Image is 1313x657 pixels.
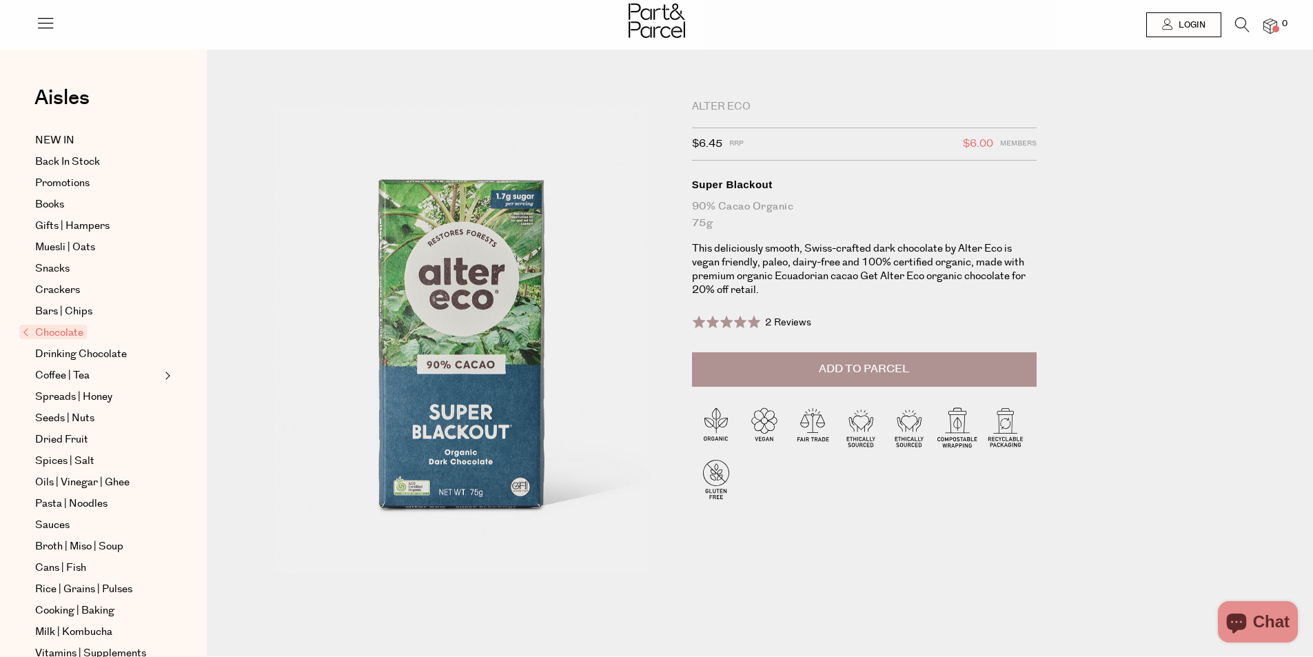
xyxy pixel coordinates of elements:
[35,581,161,598] a: Rice | Grains | Pulses
[35,517,70,534] span: Sauces
[35,346,127,363] span: Drinking Chocolate
[35,496,108,512] span: Pasta | Noodles
[692,242,1037,297] p: This deliciously smooth, Swiss-crafted dark chocolate by Alter Eco is vegan friendly, paleo, dair...
[981,403,1030,451] img: P_P-ICONS-Live_Bec_V11_Recyclable_Packaging.svg
[35,261,70,277] span: Snacks
[35,154,100,170] span: Back In Stock
[35,218,161,234] a: Gifts | Hampers
[35,175,161,192] a: Promotions
[837,403,885,451] img: P_P-ICONS-Live_Bec_V11_Ethically_Sourced.svg
[35,560,161,576] a: Cans | Fish
[35,303,92,320] span: Bars | Chips
[35,603,114,619] span: Cooking | Baking
[35,603,161,619] a: Cooking | Baking
[19,325,87,339] span: Chocolate
[692,352,1037,387] button: Add to Parcel
[35,389,112,405] span: Spreads | Honey
[161,367,171,384] button: Expand/Collapse Coffee | Tea
[35,367,161,384] a: Coffee | Tea
[35,196,161,213] a: Books
[35,538,123,555] span: Broth | Miso | Soup
[35,367,90,384] span: Coffee | Tea
[35,175,90,192] span: Promotions
[885,403,933,451] img: P_P-ICONS-Live_Bec_V11_Ethically_Sourced.svg
[35,389,161,405] a: Spreads | Honey
[692,403,740,451] img: P_P-ICONS-Live_Bec_V11_Organic.svg
[35,282,80,299] span: Crackers
[1146,12,1221,37] a: Login
[248,105,671,605] img: Super Blackout
[35,346,161,363] a: Drinking Chocolate
[35,538,161,555] a: Broth | Miso | Soup
[35,282,161,299] a: Crackers
[35,432,88,448] span: Dried Fruit
[35,517,161,534] a: Sauces
[933,403,981,451] img: P_P-ICONS-Live_Bec_V11_Compostable_Wrapping.svg
[35,239,95,256] span: Muesli | Oats
[35,624,161,640] a: Milk | Kombucha
[35,154,161,170] a: Back In Stock
[1279,18,1291,30] span: 0
[35,624,112,640] span: Milk | Kombucha
[765,316,811,330] span: 2 Reviews
[1000,135,1037,153] span: Members
[34,88,90,122] a: Aisles
[692,135,722,153] span: $6.45
[35,474,161,491] a: Oils | Vinegar | Ghee
[692,455,740,503] img: P_P-ICONS-Live_Bec_V11_Gluten_Free.svg
[35,239,161,256] a: Muesli | Oats
[1175,19,1205,31] span: Login
[35,474,130,491] span: Oils | Vinegar | Ghee
[35,410,94,427] span: Seeds | Nuts
[35,496,161,512] a: Pasta | Noodles
[23,325,161,341] a: Chocolate
[34,83,90,113] span: Aisles
[729,135,744,153] span: RRP
[692,100,1037,114] div: Alter Eco
[35,261,161,277] a: Snacks
[35,453,94,469] span: Spices | Salt
[1263,19,1277,33] a: 0
[819,361,909,377] span: Add to Parcel
[35,453,161,469] a: Spices | Salt
[692,199,1037,232] div: 90% Cacao Organic 75g
[35,432,161,448] a: Dried Fruit
[35,581,132,598] span: Rice | Grains | Pulses
[35,303,161,320] a: Bars | Chips
[35,560,86,576] span: Cans | Fish
[35,132,74,149] span: NEW IN
[35,196,64,213] span: Books
[692,178,1037,192] div: Super Blackout
[963,135,993,153] span: $6.00
[788,403,837,451] img: P_P-ICONS-Live_Bec_V11_Fair_Trade.svg
[629,3,685,38] img: Part&Parcel
[35,132,161,149] a: NEW IN
[740,403,788,451] img: P_P-ICONS-Live_Bec_V11_Vegan.svg
[35,410,161,427] a: Seeds | Nuts
[35,218,110,234] span: Gifts | Hampers
[1214,601,1302,646] inbox-online-store-chat: Shopify online store chat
